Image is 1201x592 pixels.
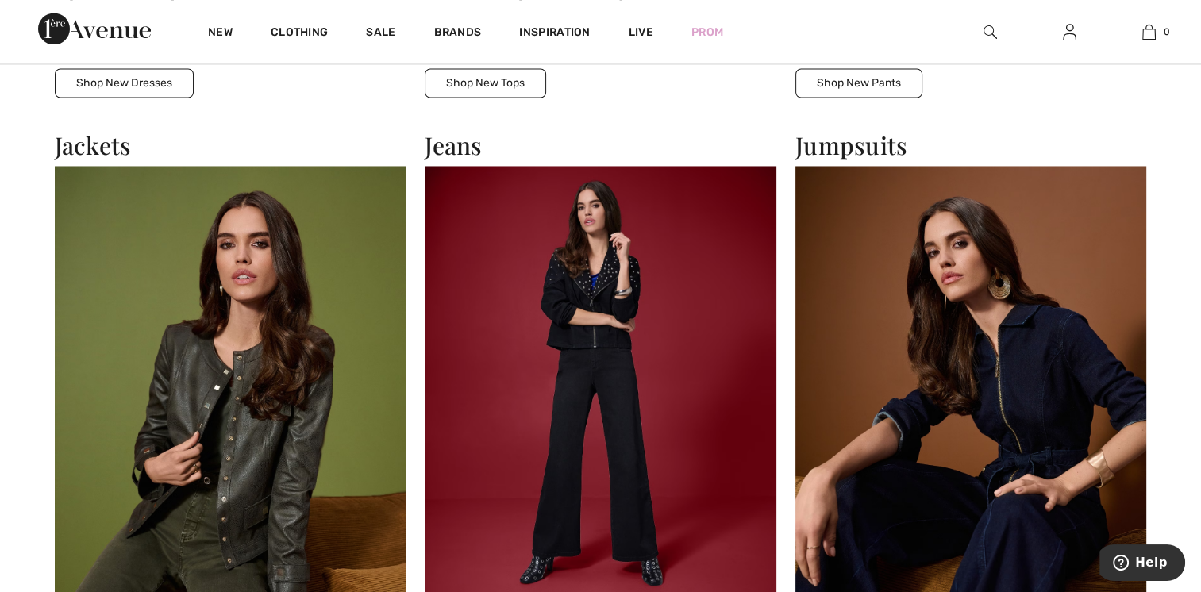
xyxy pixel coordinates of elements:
button: Shop New Tops [425,68,546,98]
a: Sign In [1050,22,1089,42]
iframe: Opens a widget where you can find more information [1099,544,1185,584]
span: 0 [1164,25,1170,39]
img: My Bag [1142,22,1156,41]
a: Sale [366,25,395,42]
a: New [208,25,233,42]
button: Shop New Dresses [55,68,194,98]
a: Brands [434,25,482,42]
img: 1ère Avenue [38,13,151,44]
h2: Jeans [425,131,776,160]
a: Prom [691,24,723,40]
h2: Jackets [55,131,406,160]
h2: Jumpsuits [795,131,1147,160]
a: Clothing [271,25,328,42]
img: My Info [1063,22,1076,41]
a: 0 [1110,22,1188,41]
img: search the website [984,22,997,41]
button: Shop New Pants [795,68,922,98]
a: Live [629,24,653,40]
span: Inspiration [519,25,590,42]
